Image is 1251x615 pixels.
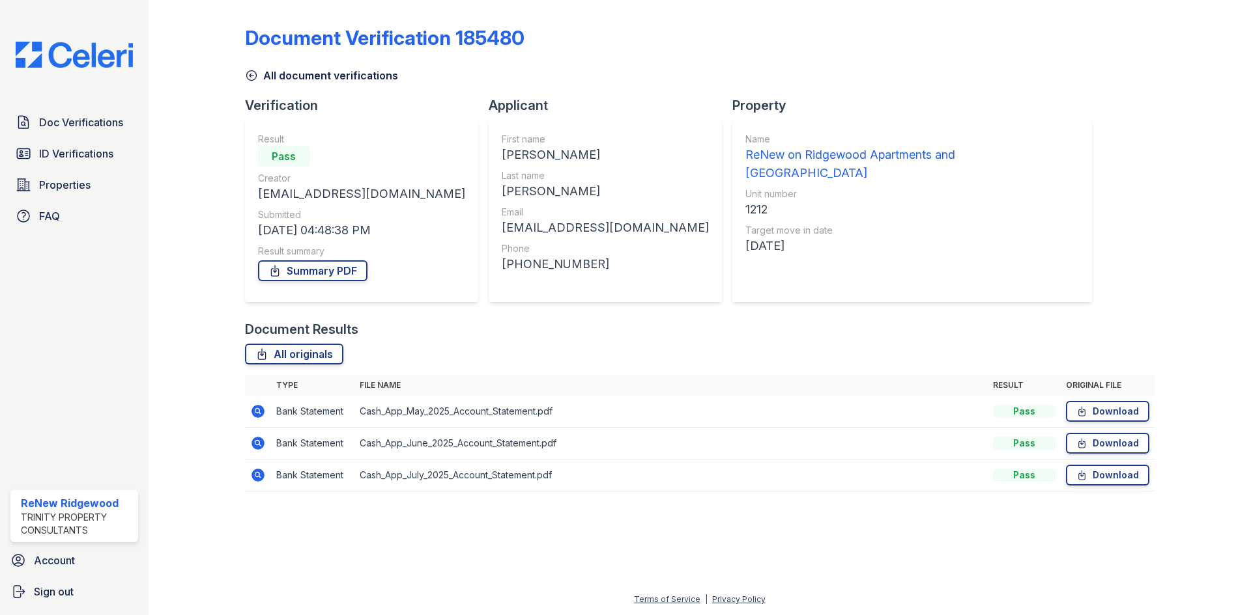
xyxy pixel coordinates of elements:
div: Pass [993,405,1056,418]
th: File name [354,375,988,396]
a: All originals [245,344,343,364]
div: Creator [258,172,465,185]
div: Pass [258,146,310,167]
div: Pass [993,469,1056,482]
div: Target move in date [745,224,1079,237]
span: FAQ [39,208,60,224]
div: Applicant [489,96,732,115]
div: Submitted [258,208,465,221]
td: Cash_App_May_2025_Account_Statement.pdf [354,396,988,428]
div: [DATE] [745,237,1079,255]
span: Properties [39,177,91,193]
div: 1212 [745,200,1079,219]
span: Account [34,553,75,568]
a: Properties [10,172,138,198]
div: Phone [502,242,709,255]
th: Original file [1061,375,1155,396]
td: Bank Statement [271,428,354,459]
div: Last name [502,169,709,182]
a: ID Verifications [10,141,138,167]
a: Download [1066,401,1149,422]
div: Verification [245,96,489,115]
a: Download [1066,433,1149,454]
img: CE_Logo_Blue-a8612792a0a2168367f1c8372b55b34899dd931a85d93a1a3d3e32e68fde9ad4.png [5,42,143,68]
a: Download [1066,465,1149,485]
div: Result summary [258,245,465,258]
a: Doc Verifications [10,109,138,135]
a: FAQ [10,203,138,229]
div: [PERSON_NAME] [502,182,709,200]
span: Sign out [34,584,74,599]
div: | [705,594,708,604]
a: Sign out [5,579,143,605]
div: ReNew Ridgewood [21,495,133,511]
a: Terms of Service [634,594,700,604]
div: [PHONE_NUMBER] [502,255,709,273]
span: ID Verifications [39,146,113,161]
div: Result [258,133,465,146]
div: ReNew on Ridgewood Apartments and [GEOGRAPHIC_DATA] [745,146,1079,182]
a: Privacy Policy [712,594,766,604]
div: Document Verification 185480 [245,26,525,49]
span: Doc Verifications [39,115,123,130]
td: Cash_App_July_2025_Account_Statement.pdf [354,459,988,491]
div: [PERSON_NAME] [502,146,709,164]
td: Bank Statement [271,396,354,428]
a: Name ReNew on Ridgewood Apartments and [GEOGRAPHIC_DATA] [745,133,1079,182]
div: First name [502,133,709,146]
div: Document Results [245,320,358,338]
div: [EMAIL_ADDRESS][DOMAIN_NAME] [502,219,709,237]
a: Account [5,547,143,573]
div: [DATE] 04:48:38 PM [258,221,465,239]
td: Bank Statement [271,459,354,491]
iframe: chat widget [1196,563,1238,602]
div: [EMAIL_ADDRESS][DOMAIN_NAME] [258,185,465,203]
div: Trinity Property Consultants [21,511,133,537]
td: Cash_App_June_2025_Account_Statement.pdf [354,428,988,459]
div: Pass [993,437,1056,450]
div: Email [502,206,709,219]
th: Type [271,375,354,396]
a: All document verifications [245,68,398,83]
div: Name [745,133,1079,146]
a: Summary PDF [258,260,367,281]
div: Property [732,96,1102,115]
div: Unit number [745,187,1079,200]
th: Result [988,375,1061,396]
